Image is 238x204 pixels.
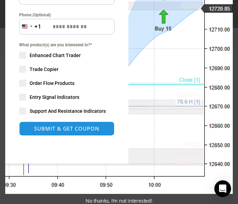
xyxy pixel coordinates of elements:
label: Enhanced Chart Trader [19,52,114,59]
div: Open Intercom Messenger [214,180,231,197]
span: Support And Resistance Indicators [30,108,106,115]
label: Trade Copier [19,66,114,73]
button: SUBMIT & GET COUPON [19,121,114,136]
span: Trade Copier [30,66,58,73]
button: Selected country [19,19,41,34]
label: Support And Resistance Indicators [19,108,114,115]
div: +1 [34,22,41,31]
label: Entry Signal Indicators [19,94,114,101]
label: Order Flow Products [19,80,114,87]
span: Order Flow Products [30,80,74,87]
label: Phone (Optional) [19,11,114,18]
span: Enhanced Chart Trader [30,52,81,59]
span: Entry Signal Indicators [30,94,79,101]
span: What product(s) are you interested in? [19,41,114,48]
a: No thanks, I’m not interested! [86,197,152,204]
